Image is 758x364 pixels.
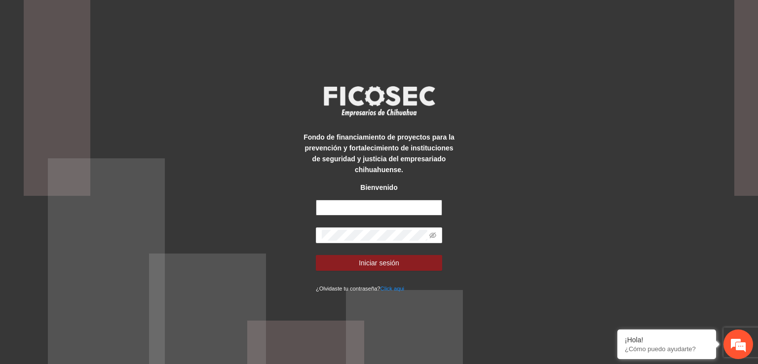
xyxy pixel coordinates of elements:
img: logo [317,83,441,119]
p: ¿Cómo puedo ayudarte? [625,345,709,353]
span: eye-invisible [429,232,436,239]
button: Iniciar sesión [316,255,442,271]
a: Click aqui [380,286,405,291]
small: ¿Olvidaste tu contraseña? [316,286,404,291]
div: ¡Hola! [625,336,709,344]
strong: Bienvenido [360,183,397,191]
span: Iniciar sesión [359,257,399,268]
strong: Fondo de financiamiento de proyectos para la prevención y fortalecimiento de instituciones de seg... [303,133,455,174]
